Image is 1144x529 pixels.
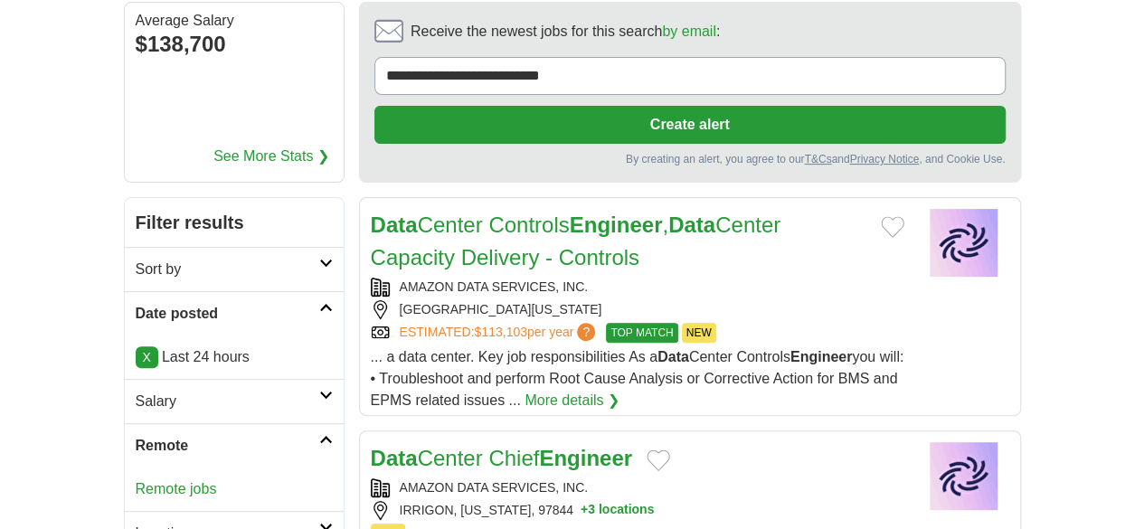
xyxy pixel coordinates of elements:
div: IRRIGON, [US_STATE], 97844 [371,501,904,520]
a: Sort by [125,247,344,291]
strong: Data [371,213,418,237]
a: Salary [125,379,344,423]
a: Date posted [125,291,344,335]
span: TOP MATCH [606,323,677,343]
h2: Filter results [125,198,344,247]
img: Company logo [919,442,1009,510]
strong: Engineer [570,213,663,237]
div: By creating an alert, you agree to our and , and Cookie Use. [374,151,1006,167]
a: DataCenter ChiefEngineer [371,446,632,470]
span: NEW [682,323,716,343]
h2: Salary [136,391,319,412]
a: Remote jobs [136,481,217,496]
div: AMAZON DATA SERVICES, INC. [371,478,904,497]
a: DataCenter ControlsEngineer,DataCenter Capacity Delivery - Controls [371,213,781,269]
div: Average Salary [136,14,333,28]
a: by email [662,24,716,39]
button: Add to favorite jobs [647,449,670,471]
span: ? [577,323,595,341]
a: Privacy Notice [849,153,919,165]
a: See More Stats ❯ [213,146,329,167]
strong: Engineer [790,349,852,364]
div: [GEOGRAPHIC_DATA][US_STATE] [371,300,904,319]
button: Add to favorite jobs [881,216,904,238]
strong: Data [371,446,418,470]
span: Receive the newest jobs for this search : [411,21,720,43]
strong: Data [657,349,689,364]
a: X [136,346,158,368]
h2: Sort by [136,259,319,280]
strong: Data [668,213,715,237]
button: Create alert [374,106,1006,144]
a: More details ❯ [525,390,619,411]
p: Last 24 hours [136,346,333,368]
h2: Date posted [136,303,319,325]
h2: Remote [136,435,319,457]
span: ... a data center. Key job responsibilities As a Center Controls you will: • Troubleshoot and per... [371,349,904,408]
strong: Engineer [539,446,632,470]
div: $138,700 [136,28,333,61]
a: ESTIMATED:$113,103per year? [400,323,600,343]
span: + [581,501,588,520]
img: Company logo [919,209,1009,277]
a: T&Cs [804,153,831,165]
span: $113,103 [474,325,526,339]
button: +3 locations [581,501,654,520]
a: Remote [125,423,344,468]
div: AMAZON DATA SERVICES, INC. [371,278,904,297]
